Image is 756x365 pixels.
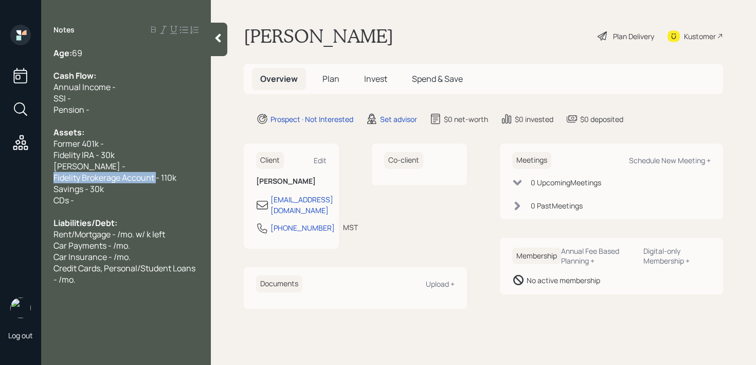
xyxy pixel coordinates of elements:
div: Log out [8,331,33,340]
span: Car Payments - /mo. [53,240,130,251]
div: Digital-only Membership + [643,246,711,266]
h1: [PERSON_NAME] [244,25,393,47]
h6: Co-client [384,152,423,169]
div: $0 deposited [580,114,623,125]
span: Age: [53,47,72,59]
span: Pension - [53,104,89,115]
span: Fidelity Brokerage Account - 110k [53,172,176,183]
span: Cash Flow: [53,70,96,81]
span: Car Insurance - /mo. [53,251,131,263]
span: Fidelity IRA - 30k [53,149,115,161]
div: [PHONE_NUMBER] [271,222,335,233]
span: Former 401k - [53,138,104,149]
label: Notes [53,25,75,35]
div: Schedule New Meeting + [629,155,711,165]
div: Plan Delivery [613,31,654,42]
div: [EMAIL_ADDRESS][DOMAIN_NAME] [271,194,333,216]
span: 69 [72,47,82,59]
img: retirable_logo.png [10,298,31,318]
div: $0 net-worth [444,114,488,125]
div: Kustomer [684,31,716,42]
span: Plan [322,73,339,84]
div: Set advisor [380,114,417,125]
div: 0 Past Meeting s [531,200,583,211]
div: MST [343,222,358,233]
span: [PERSON_NAME] - [53,161,125,172]
span: Spend & Save [412,73,463,84]
span: Credit Cards, Personal/Student Loans - /mo. [53,263,197,285]
div: Edit [314,155,327,165]
h6: Meetings [512,152,551,169]
h6: Client [256,152,284,169]
span: Overview [260,73,298,84]
div: Prospect · Not Interested [271,114,353,125]
h6: [PERSON_NAME] [256,177,327,186]
span: Savings - 30k [53,183,104,195]
span: SSI - [53,93,71,104]
h6: Documents [256,275,302,292]
div: $0 invested [515,114,553,125]
div: 0 Upcoming Meeting s [531,177,601,188]
div: Upload + [426,279,455,289]
div: Annual Fee Based Planning + [561,246,635,266]
h6: Membership [512,248,561,265]
span: Assets: [53,127,84,138]
span: Liabilities/Debt: [53,217,117,229]
div: No active membership [527,275,600,286]
span: Annual Income - [53,81,116,93]
span: CDs - [53,195,74,206]
span: Rent/Mortgage - /mo. w/ k left [53,229,165,240]
span: Invest [364,73,387,84]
